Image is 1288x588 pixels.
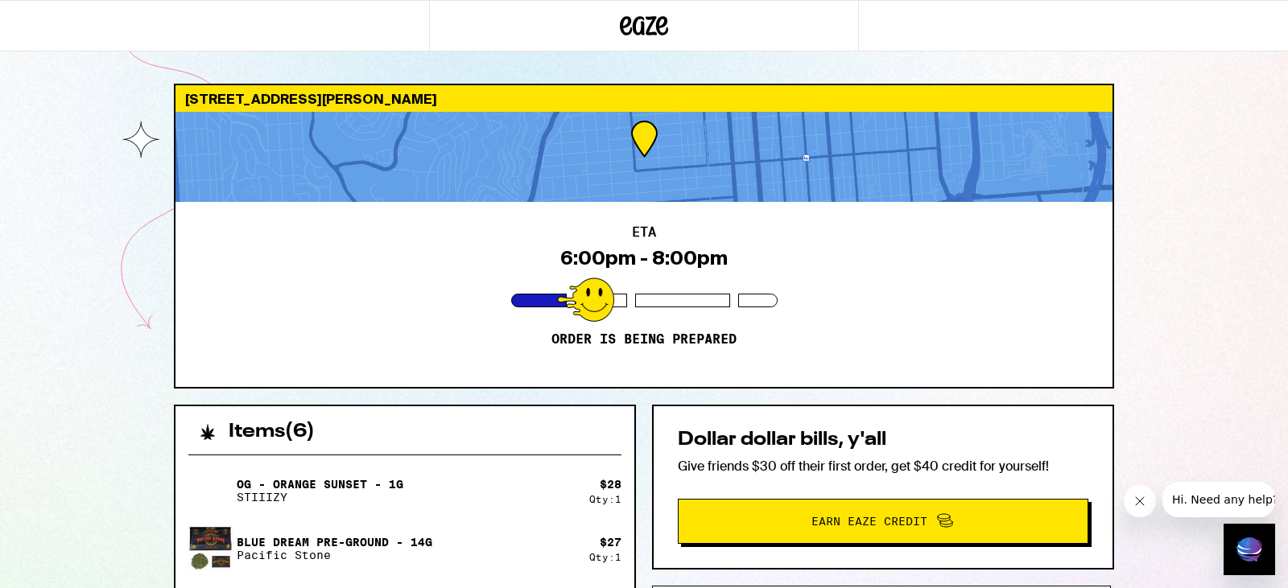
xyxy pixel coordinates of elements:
div: Qty: 1 [589,494,621,504]
img: svg+xml;base64,PHN2ZyB3aWR0aD0iMzQiIGhlaWdodD0iMzQiIHZpZXdCb3g9IjAgMCAzNCAzNCIgZmlsbD0ibm9uZSIgeG... [1236,534,1263,564]
p: Give friends $30 off their first order, get $40 credit for yourself! [678,458,1088,475]
iframe: Message from company [1162,482,1275,517]
div: [STREET_ADDRESS][PERSON_NAME] [175,85,1113,112]
button: Earn Eaze Credit [678,499,1088,544]
h2: Items ( 6 ) [229,422,315,442]
p: Pacific Stone [237,549,432,561]
h2: Dollar dollar bills, y'all [678,430,1088,450]
div: $ 27 [600,536,621,549]
img: OG - Orange Sunset - 1g [188,468,233,513]
div: 6:00pm - 8:00pm [560,247,728,269]
h2: ETA [632,226,656,239]
iframe: Close message [1124,485,1156,517]
img: Blue Dream Pre-Ground - 14g [188,526,233,571]
p: OG - Orange Sunset - 1g [237,478,403,491]
span: Earn Eaze Credit [811,516,927,527]
p: Blue Dream Pre-Ground - 14g [237,536,432,549]
span: Hi. Need any help? [10,11,116,24]
div: $ 28 [600,478,621,491]
div: Qty: 1 [589,552,621,562]
p: STIIIZY [237,491,403,504]
p: Order is being prepared [551,331,737,347]
iframe: Button to launch messaging window [1224,524,1275,575]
